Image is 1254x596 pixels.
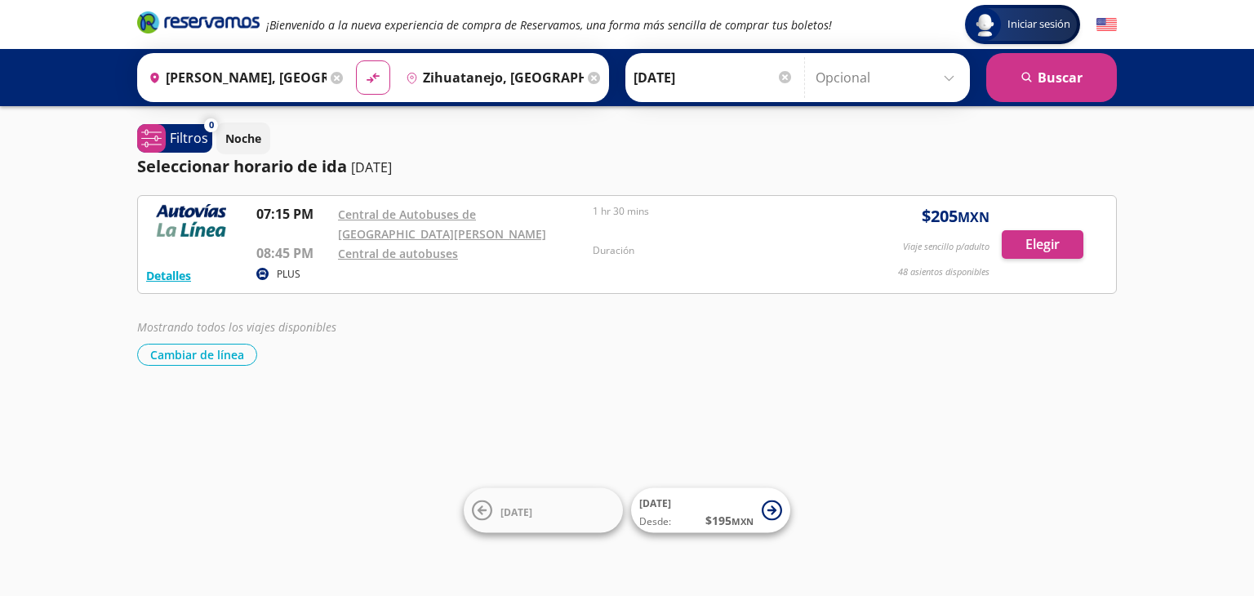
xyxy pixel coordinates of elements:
[256,204,330,224] p: 07:15 PM
[1001,16,1077,33] span: Iniciar sesión
[500,505,532,518] span: [DATE]
[464,488,623,533] button: [DATE]
[986,53,1117,102] button: Buscar
[266,17,832,33] em: ¡Bienvenido a la nueva experiencia de compra de Reservamos, una forma más sencilla de comprar tus...
[351,158,392,177] p: [DATE]
[898,265,989,279] p: 48 asientos disponibles
[338,207,546,242] a: Central de Autobuses de [GEOGRAPHIC_DATA][PERSON_NAME]
[1096,15,1117,35] button: English
[142,57,327,98] input: Buscar Origen
[146,204,236,237] img: RESERVAMOS
[399,57,584,98] input: Buscar Destino
[137,319,336,335] em: Mostrando todos los viajes disponibles
[639,514,671,529] span: Desde:
[1002,230,1083,259] button: Elegir
[137,10,260,34] i: Brand Logo
[338,246,458,261] a: Central de autobuses
[639,496,671,510] span: [DATE]
[903,240,989,254] p: Viaje sencillo p/adulto
[137,154,347,179] p: Seleccionar horario de ida
[593,204,839,219] p: 1 hr 30 mins
[137,344,257,366] button: Cambiar de línea
[705,512,754,529] span: $ 195
[593,243,839,258] p: Duración
[816,57,962,98] input: Opcional
[256,243,330,263] p: 08:45 PM
[209,118,214,132] span: 0
[634,57,794,98] input: Elegir Fecha
[216,122,270,154] button: Noche
[731,515,754,527] small: MXN
[225,130,261,147] p: Noche
[922,204,989,229] span: $ 205
[277,267,300,282] p: PLUS
[146,267,191,284] button: Detalles
[170,128,208,148] p: Filtros
[137,124,212,153] button: 0Filtros
[137,10,260,39] a: Brand Logo
[631,488,790,533] button: [DATE]Desde:$195MXN
[958,208,989,226] small: MXN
